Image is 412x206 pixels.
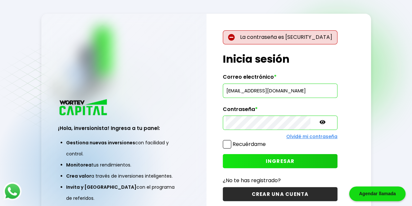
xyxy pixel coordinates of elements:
[349,186,405,201] div: Agendar llamada
[233,140,266,148] label: Recuérdame
[66,139,135,146] span: Gestiona nuevas inversiones
[66,182,181,204] li: con el programa de referidos.
[66,137,181,159] li: con facilidad y control.
[3,182,21,200] img: logos_whatsapp-icon.242b2217.svg
[223,176,337,184] p: ¿No te has registrado?
[58,98,109,118] img: logo_wortev_capital
[58,124,190,132] h3: ¡Hola, inversionista! Ingresa a tu panel:
[286,133,337,140] a: Olvidé mi contraseña
[223,51,337,67] h1: Inicia sesión
[66,184,136,190] span: Invita y [GEOGRAPHIC_DATA]
[66,159,181,170] li: tus rendimientos.
[266,158,295,165] span: INGRESAR
[223,187,337,201] button: CREAR UNA CUENTA
[223,176,337,201] a: ¿No te has registrado?CREAR UNA CUENTA
[66,162,92,168] span: Monitorea
[223,154,337,168] button: INGRESAR
[223,106,337,116] label: Contraseña
[223,74,337,84] label: Correo electrónico
[223,30,337,44] p: La contraseña es [SECURITY_DATA]
[66,170,181,182] li: a través de inversiones inteligentes.
[228,34,235,41] img: error-circle.027baa21.svg
[226,84,334,98] input: hola@wortev.capital
[66,173,91,179] span: Crea valor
